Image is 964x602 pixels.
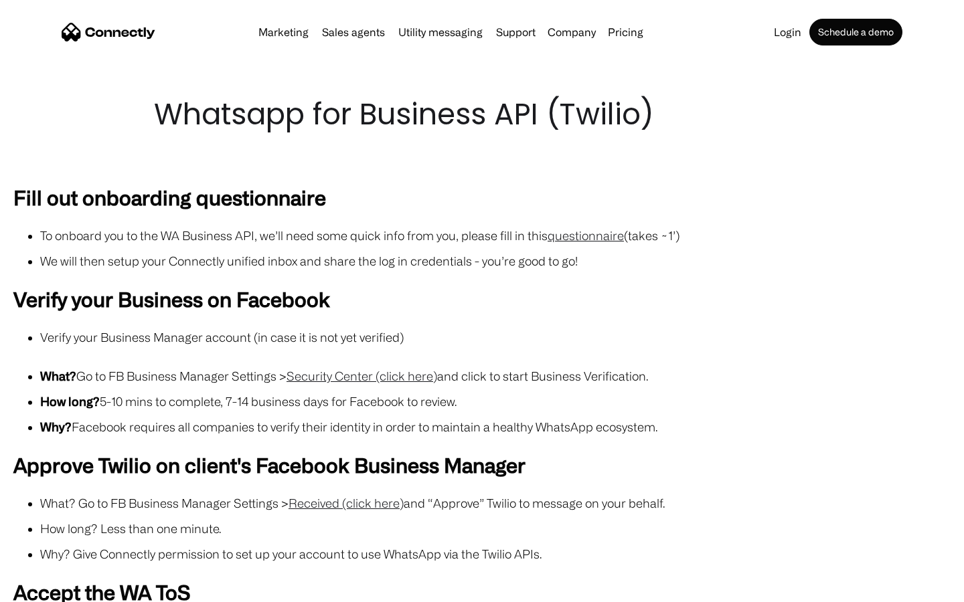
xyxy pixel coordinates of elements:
li: Facebook requires all companies to verify their identity in order to maintain a healthy WhatsApp ... [40,417,951,436]
li: Why? Give Connectly permission to set up your account to use WhatsApp via the Twilio APIs. [40,544,951,563]
li: Go to FB Business Manager Settings > and click to start Business Verification. [40,367,951,385]
strong: What? [40,369,76,383]
a: Support [491,27,541,37]
li: 5-10 mins to complete, 7-14 business days for Facebook to review. [40,392,951,411]
li: We will then setup your Connectly unified inbox and share the log in credentials - you’re good to... [40,252,951,270]
a: Marketing [253,27,314,37]
h1: Whatsapp for Business API (Twilio) [154,94,810,135]
aside: Language selected: English [13,579,80,597]
a: Received (click here) [289,496,404,510]
a: Utility messaging [393,27,488,37]
a: questionnaire [548,229,624,242]
strong: How long? [40,395,100,408]
a: Schedule a demo [809,19,902,45]
a: home [62,22,155,42]
a: Sales agents [317,27,390,37]
li: To onboard you to the WA Business API, we’ll need some quick info from you, please fill in this (... [40,226,951,245]
li: What? Go to FB Business Manager Settings > and “Approve” Twilio to message on your behalf. [40,494,951,512]
div: Company [544,23,600,41]
div: Company [548,23,596,41]
li: Verify your Business Manager account (in case it is not yet verified) [40,328,951,346]
a: Security Center (click here) [287,369,437,383]
a: Pricing [602,27,649,37]
li: How long? Less than one minute. [40,519,951,538]
strong: Why? [40,420,72,433]
strong: Verify your Business on Facebook [13,288,330,310]
strong: Fill out onboarding questionnaire [13,186,326,209]
strong: Approve Twilio on client's Facebook Business Manager [13,454,526,476]
a: Login [769,27,807,37]
ul: Language list [27,579,80,597]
